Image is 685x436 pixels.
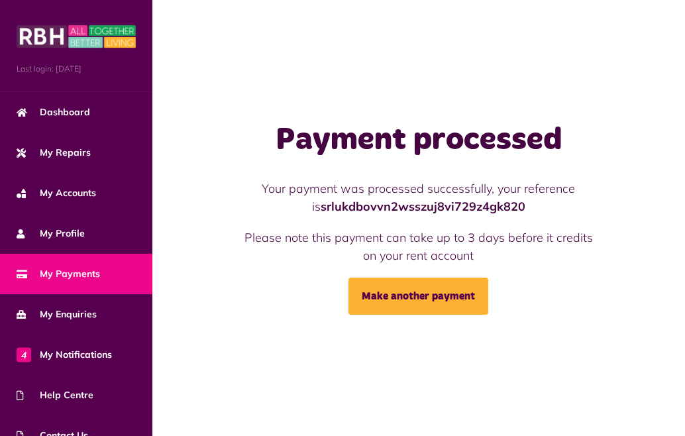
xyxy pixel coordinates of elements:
[17,105,90,119] span: Dashboard
[348,278,488,315] a: Make another payment
[17,388,93,402] span: Help Centre
[17,347,31,362] span: 4
[17,307,97,321] span: My Enquiries
[17,267,100,281] span: My Payments
[17,348,112,362] span: My Notifications
[17,186,96,200] span: My Accounts
[17,227,85,241] span: My Profile
[17,63,136,75] span: Last login: [DATE]
[321,199,525,214] strong: srlukdbovvn2wsszuj8vi729z4gk820
[239,180,598,215] p: Your payment was processed successfully, your reference is
[239,229,598,264] p: Please note this payment can take up to 3 days before it credits on your rent account
[17,23,136,50] img: MyRBH
[17,146,91,160] span: My Repairs
[239,121,598,160] h1: Payment processed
